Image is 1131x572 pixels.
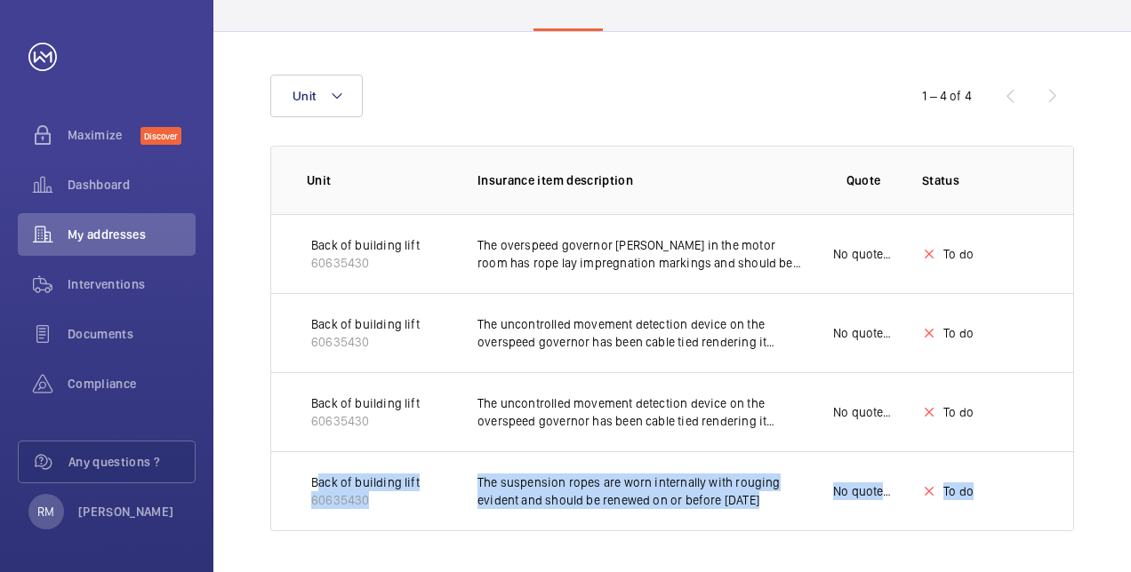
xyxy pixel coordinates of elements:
p: Back of building lift [311,236,420,254]
p: The uncontrolled movement detection device on the overspeed governor has been cable tied renderin... [477,394,805,430]
p: To do [943,245,974,263]
p: RM [37,503,54,520]
p: No quote needed [833,403,894,421]
p: The uncontrolled movement detection device on the overspeed governor has been cable tied renderin... [477,315,805,351]
p: 60635430 [311,491,420,509]
div: 1 – 4 of 4 [922,87,972,105]
button: Unit [270,75,363,117]
span: Discover [140,127,181,145]
span: Interventions [68,275,196,293]
p: 60635430 [311,254,420,272]
p: Back of building lift [311,473,420,491]
span: Maximize [68,126,140,144]
span: Documents [68,325,196,343]
p: Back of building lift [311,315,420,333]
span: Unit [293,89,316,103]
span: My addresses [68,226,196,243]
p: To do [943,403,974,421]
p: No quote needed [833,482,894,500]
p: To do [943,324,974,342]
p: Insurance item description [477,171,805,189]
p: [PERSON_NAME] [78,503,174,520]
p: No quote needed [833,324,894,342]
p: Back of building lift [311,394,420,412]
p: The overspeed governor [PERSON_NAME] in the motor room has rope lay impregnation markings and sho... [477,236,805,272]
p: Status [922,171,1054,189]
p: Unit [307,171,449,189]
p: 60635430 [311,333,420,351]
p: Quote [846,171,881,189]
p: No quote needed [833,245,894,263]
p: The suspension ropes are worn internally with rouging evident and should be renewed on or before ... [477,473,805,509]
span: Compliance [68,375,196,393]
p: To do [943,482,974,500]
p: 60635430 [311,412,420,430]
span: Dashboard [68,176,196,194]
span: Any questions ? [68,453,195,471]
